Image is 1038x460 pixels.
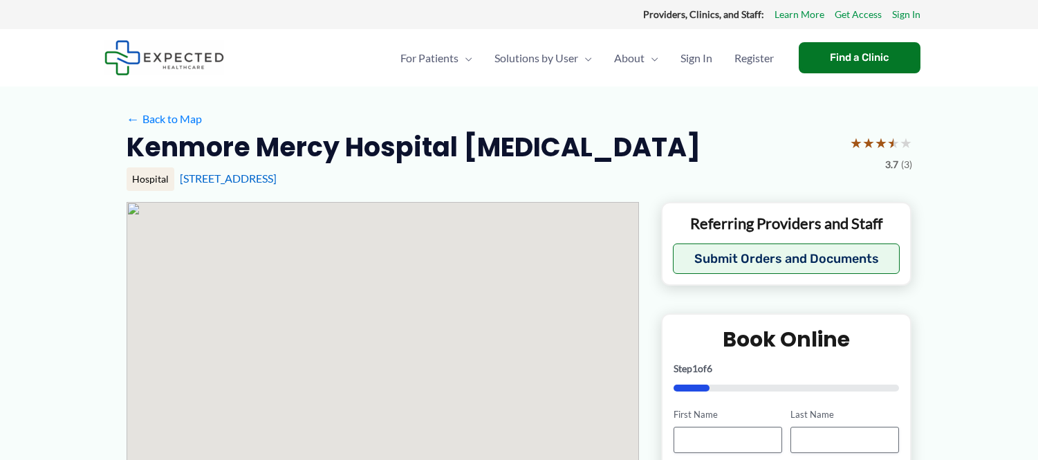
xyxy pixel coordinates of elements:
span: ★ [850,130,862,156]
a: For PatientsMenu Toggle [389,34,483,82]
span: 3.7 [885,156,898,174]
span: ★ [862,130,875,156]
span: ★ [900,130,912,156]
span: 1 [692,362,698,374]
a: Register [723,34,785,82]
h2: Kenmore Mercy Hospital [MEDICAL_DATA] [127,130,701,164]
img: Expected Healthcare Logo - side, dark font, small [104,40,224,75]
span: 6 [707,362,712,374]
label: Last Name [790,408,899,421]
a: Solutions by UserMenu Toggle [483,34,603,82]
div: Hospital [127,167,174,191]
button: Submit Orders and Documents [673,243,900,274]
label: First Name [674,408,782,421]
a: Sign In [892,6,920,24]
span: ← [127,112,140,125]
a: [STREET_ADDRESS] [180,172,277,185]
span: Menu Toggle [578,34,592,82]
span: Solutions by User [494,34,578,82]
span: (3) [901,156,912,174]
span: Register [734,34,774,82]
strong: Providers, Clinics, and Staff: [643,8,764,20]
span: Sign In [680,34,712,82]
nav: Primary Site Navigation [389,34,785,82]
a: Sign In [669,34,723,82]
a: AboutMenu Toggle [603,34,669,82]
span: ★ [875,130,887,156]
span: Menu Toggle [645,34,658,82]
span: For Patients [400,34,458,82]
span: Menu Toggle [458,34,472,82]
a: Learn More [775,6,824,24]
h2: Book Online [674,326,900,353]
p: Step of [674,364,900,374]
a: Find a Clinic [799,42,920,73]
p: Referring Providers and Staff [673,214,900,234]
span: About [614,34,645,82]
a: ←Back to Map [127,109,202,129]
a: Get Access [835,6,882,24]
span: ★ [887,130,900,156]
